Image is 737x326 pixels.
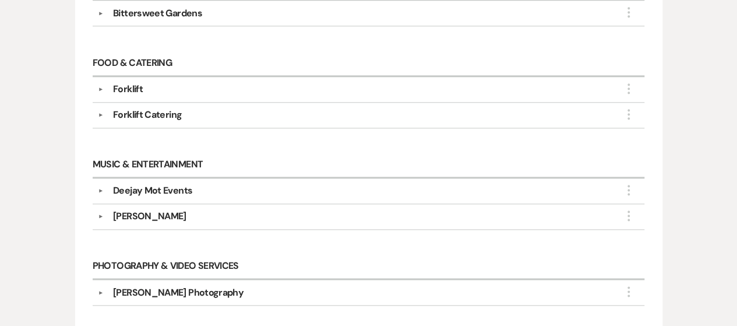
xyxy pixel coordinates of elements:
button: ▼ [94,10,108,16]
button: ▼ [94,86,108,92]
div: [PERSON_NAME] [113,209,186,223]
h6: Photography & Video Services [93,254,645,280]
button: ▼ [94,188,108,194]
div: Deejay Mot Events [113,184,192,198]
div: Forklift Catering [113,108,182,122]
h6: Food & Catering [93,51,645,76]
div: [PERSON_NAME] Photography [113,286,244,300]
h6: Music & Entertainment [93,153,645,178]
div: Forklift [113,82,143,96]
button: ▼ [94,290,108,296]
button: ▼ [94,112,108,118]
button: ▼ [94,213,108,219]
div: Bittersweet Gardens [113,6,202,20]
